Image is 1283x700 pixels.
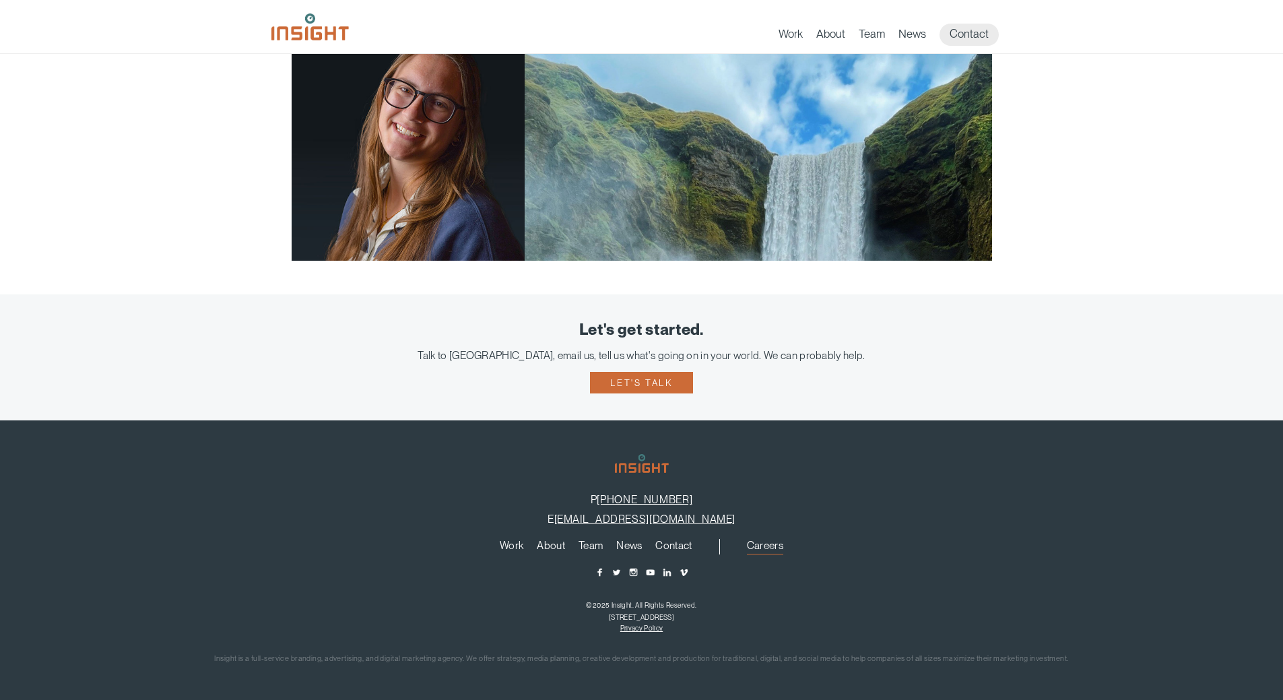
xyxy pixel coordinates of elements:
[537,540,565,555] a: About
[898,27,926,46] a: News
[662,567,672,577] a: LinkedIn
[940,24,999,46] a: Contact
[20,652,1263,666] p: Insight is a full-service branding, advertising, and digital marketing agency. We offer strategy,...
[292,28,525,261] img: Lauren Lubenow
[645,567,655,577] a: YouTube
[779,24,1012,46] nav: primary navigation menu
[590,372,692,393] a: Let's talk
[779,27,803,46] a: Work
[493,539,720,555] nav: primary navigation menu
[655,540,692,555] a: Contact
[615,454,669,473] img: Insight Marketing Design
[620,624,663,632] a: Privacy Policy
[679,567,689,577] a: Vimeo
[271,13,349,40] img: Insight Marketing Design
[500,540,523,555] a: Work
[816,27,845,46] a: About
[20,513,1263,526] p: E
[20,599,1263,623] p: ©2025 Insight. All Rights Reserved. [STREET_ADDRESS]
[20,321,1263,339] div: Let's get started.
[20,493,1263,506] p: P
[20,349,1263,362] div: Talk to [GEOGRAPHIC_DATA], email us, tell us what's going on in your world. We can probably help.
[628,567,638,577] a: Instagram
[292,28,992,261] a: Lauren Lubenow
[554,513,735,526] a: [EMAIL_ADDRESS][DOMAIN_NAME]
[859,27,885,46] a: Team
[617,624,666,632] nav: copyright navigation menu
[740,539,790,555] nav: secondary navigation menu
[612,567,622,577] a: Twitter
[597,493,692,506] a: [PHONE_NUMBER]
[595,567,605,577] a: Facebook
[747,540,783,555] a: Careers
[579,540,603,555] a: Team
[616,540,642,555] a: News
